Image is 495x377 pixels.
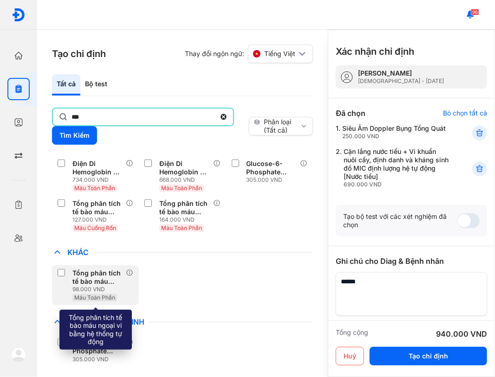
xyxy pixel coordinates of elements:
div: [PERSON_NAME] [358,69,444,77]
span: Máu Toàn Phần [74,294,115,301]
div: 305.000 VND [247,176,300,184]
span: Khác [63,248,93,257]
span: Máu Toàn Phần [161,224,202,231]
div: Phân loại (Tất cả) [254,118,300,134]
div: 668.000 VND [159,176,213,184]
div: Điện Di Hemoglobin + + Hồng Cầu Lưới [72,160,122,176]
h3: Tạo chỉ định [52,47,106,60]
button: Huỷ [336,347,364,365]
div: Tạo bộ test với các xét nghiệm đã chọn [343,212,457,229]
div: 2. [336,147,449,188]
span: 96 [471,9,479,15]
div: Bỏ chọn tất cả [443,109,487,117]
div: Ghi chú cho Diag & Bệnh nhân [336,256,487,267]
div: Điện Di Hemoglobin + Công Thức Máu [159,160,209,176]
div: 305.000 VND [72,356,126,363]
button: Tạo chỉ định [370,347,487,365]
div: 690.000 VND [344,181,449,188]
span: Máu Toàn Phần [161,185,202,192]
div: Glucose-6-Phosphate Dehydrogenase (G6PD) + Công Thức Máu [247,160,296,176]
div: 250.000 VND [342,133,446,140]
div: Cặn lắng nước tiểu + Vi khuẩn nuôi cấy, định danh và kháng sinh đồ MIC định lượng hệ tự động [Nướ... [344,147,449,188]
div: Tất cả [52,74,80,96]
span: Máu Cuống Rốn [74,224,116,231]
span: Sàng Lọc Tiền Sinh [63,317,149,326]
div: Glucose-6-Phosphate Dehydrogenase (G6PD) + Công Thức Máu [72,339,122,355]
div: Bộ test [80,74,112,96]
div: 127.000 VND [72,216,126,224]
span: Tiếng Việt [264,50,295,58]
span: Máu Toàn Phần [74,185,115,192]
div: 940.000 VND [436,328,487,339]
div: Tổng phân tích tế bào máu ngoại vi bằng hệ thống tự động [Máu Cuống Rốn] [72,199,122,216]
img: logo [11,347,26,362]
img: logo [12,8,26,22]
button: Tìm Kiếm [52,126,97,145]
div: 98.000 VND [72,286,126,293]
div: 734.000 VND [72,176,126,184]
div: Siêu Âm Doppler Bụng Tổng Quát [342,124,446,140]
div: Tổng cộng [336,328,368,339]
h3: Xác nhận chỉ định [336,45,414,58]
div: Thay đổi ngôn ngữ: [185,45,313,63]
div: 1. [336,124,449,140]
div: Tổng phân tích tế bào máu ngoại vi bằng hệ thống tự động [72,269,122,286]
div: Tổng phân tích tế bào máu ngoại vi bằng hệ thống tự động + Hồng Cầu lưới [159,199,209,216]
div: 164.000 VND [159,216,213,224]
div: Đã chọn [336,108,365,119]
div: [DEMOGRAPHIC_DATA] - [DATE] [358,77,444,85]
